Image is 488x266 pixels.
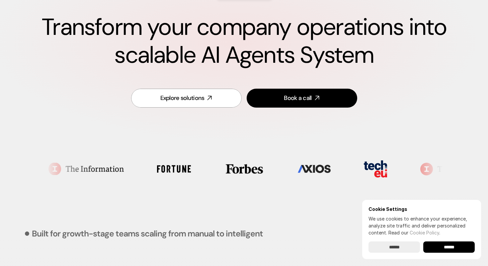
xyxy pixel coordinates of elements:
a: Book a call [247,89,357,108]
p: We use cookies to enhance your experience, analyze site traffic and deliver personalized content. [368,215,475,236]
div: Book a call [284,94,311,102]
div: Explore solutions [160,94,204,102]
a: Cookie Policy [410,230,439,235]
h6: Cookie Settings [368,206,475,212]
span: Read our . [388,230,440,235]
a: Explore solutions [131,89,242,108]
h1: Transform your company operations into scalable AI Agents System [27,13,461,69]
p: Built for growth-stage teams scaling from manual to intelligent [32,229,263,238]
